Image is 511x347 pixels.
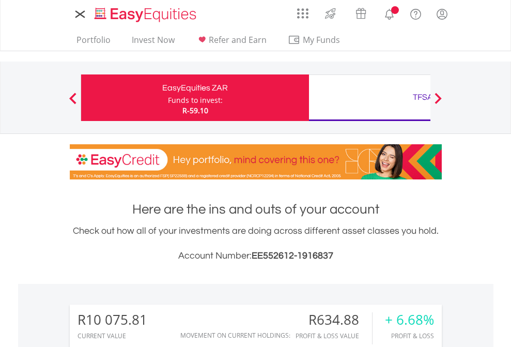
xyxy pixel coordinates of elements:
[346,3,376,22] a: Vouchers
[288,33,355,47] span: My Funds
[78,312,147,327] div: R10 075.81
[90,3,200,23] a: Home page
[402,3,429,23] a: FAQ's and Support
[128,35,179,51] a: Invest Now
[297,8,308,19] img: grid-menu-icon.svg
[70,200,442,219] h1: Here are the ins and outs of your account
[72,35,115,51] a: Portfolio
[385,333,434,339] div: Profit & Loss
[376,3,402,23] a: Notifications
[296,312,372,327] div: R634.88
[180,332,290,339] div: Movement on Current Holdings:
[296,333,372,339] div: Profit & Loss Value
[352,5,369,22] img: vouchers-v2.svg
[78,333,147,339] div: CURRENT VALUE
[168,95,223,105] div: Funds to invest:
[192,35,271,51] a: Refer and Earn
[429,3,455,25] a: My Profile
[322,5,339,22] img: thrive-v2.svg
[290,3,315,19] a: AppsGrid
[70,249,442,263] h3: Account Number:
[70,224,442,263] div: Check out how all of your investments are doing across different asset classes you hold.
[428,98,448,108] button: Next
[63,98,83,108] button: Previous
[182,105,208,115] span: R-59.10
[70,144,442,179] img: EasyCredit Promotion Banner
[385,312,434,327] div: + 6.68%
[87,81,303,95] div: EasyEquities ZAR
[92,6,200,23] img: EasyEquities_Logo.png
[252,251,333,261] span: EE552612-1916837
[209,34,267,46] span: Refer and Earn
